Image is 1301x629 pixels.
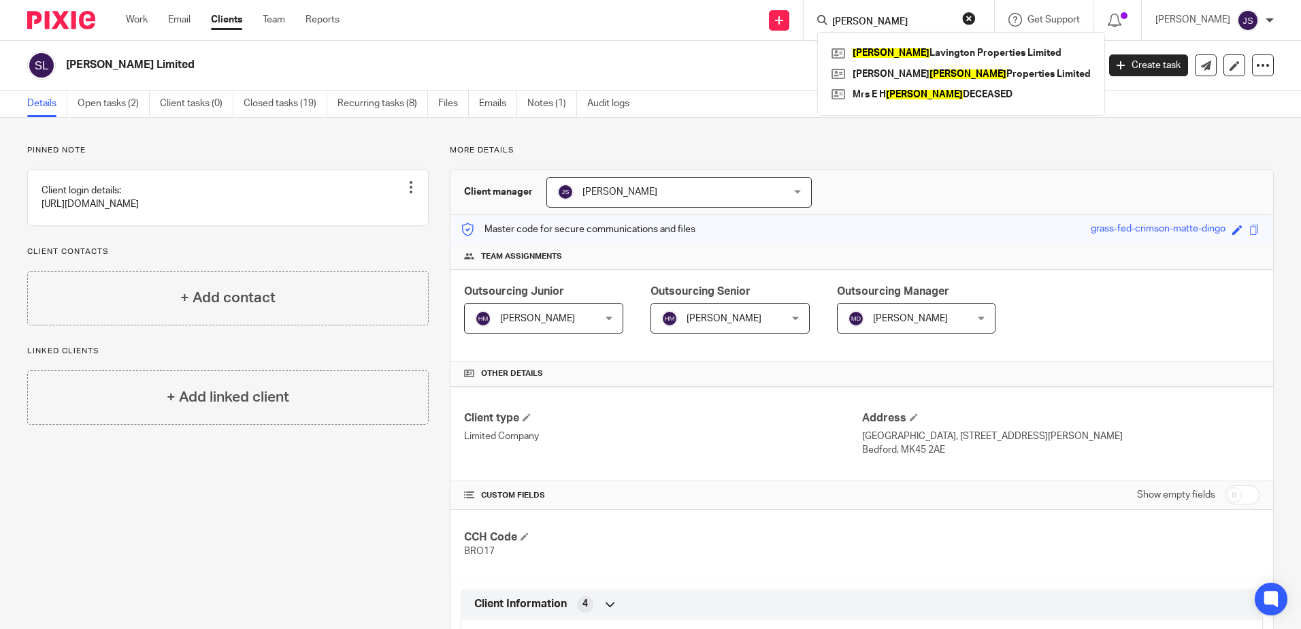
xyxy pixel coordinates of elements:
[167,387,289,408] h4: + Add linked client
[180,287,276,308] h4: + Add contact
[481,251,562,262] span: Team assignments
[837,286,949,297] span: Outsourcing Manager
[27,145,429,156] p: Pinned note
[126,13,148,27] a: Work
[831,16,953,29] input: Search
[244,91,327,117] a: Closed tasks (19)
[27,11,95,29] img: Pixie
[464,430,861,443] p: Limited Company
[650,286,751,297] span: Outsourcing Senior
[1137,488,1215,502] label: Show empty fields
[464,185,533,199] h3: Client manager
[464,490,861,501] h4: CUSTOM FIELDS
[661,310,678,327] img: svg%3E
[862,443,1259,457] p: Bedford, MK45 2AE
[27,246,429,257] p: Client contacts
[78,91,150,117] a: Open tasks (2)
[848,310,864,327] img: svg%3E
[211,13,242,27] a: Clients
[464,530,861,545] h4: CCH Code
[475,310,491,327] img: svg%3E
[1027,15,1080,25] span: Get Support
[1237,10,1259,31] img: svg%3E
[582,187,657,197] span: [PERSON_NAME]
[1109,54,1188,76] a: Create task
[873,314,948,323] span: [PERSON_NAME]
[306,13,340,27] a: Reports
[450,145,1274,156] p: More details
[582,597,588,611] span: 4
[160,91,233,117] a: Client tasks (0)
[962,12,976,25] button: Clear
[557,184,574,200] img: svg%3E
[687,314,761,323] span: [PERSON_NAME]
[337,91,428,117] a: Recurring tasks (8)
[1155,13,1230,27] p: [PERSON_NAME]
[862,430,1259,443] p: [GEOGRAPHIC_DATA], [STREET_ADDRESS][PERSON_NAME]
[587,91,640,117] a: Audit logs
[168,13,191,27] a: Email
[461,223,695,236] p: Master code for secure communications and files
[527,91,577,117] a: Notes (1)
[438,91,469,117] a: Files
[27,51,56,80] img: svg%3E
[27,346,429,357] p: Linked clients
[479,91,517,117] a: Emails
[1091,222,1225,238] div: grass-fed-crimson-matte-dingo
[862,411,1259,425] h4: Address
[27,91,67,117] a: Details
[263,13,285,27] a: Team
[500,314,575,323] span: [PERSON_NAME]
[464,411,861,425] h4: Client type
[474,597,567,611] span: Client Information
[66,58,884,72] h2: [PERSON_NAME] Limited
[464,286,564,297] span: Outsourcing Junior
[464,547,495,556] span: BRO17
[481,368,543,379] span: Other details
